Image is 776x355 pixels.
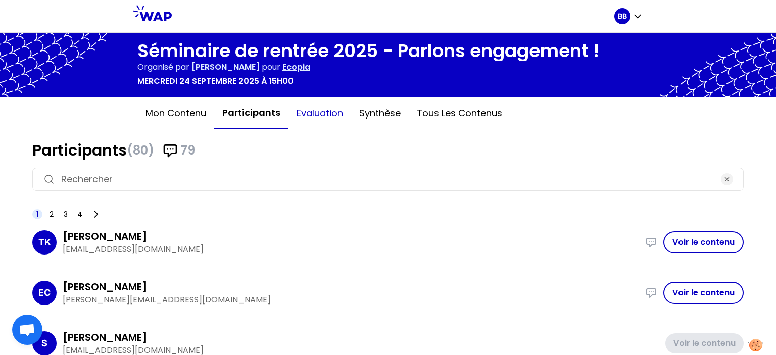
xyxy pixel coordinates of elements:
span: [PERSON_NAME] [191,61,260,73]
input: Rechercher [61,172,715,186]
p: TK [38,235,51,249]
button: Voir le contenu [663,231,744,253]
span: (80) [127,142,154,159]
span: 3 [64,209,68,219]
span: 4 [77,209,82,219]
button: Voir le contenu [665,333,744,353]
p: S [41,336,47,350]
p: mercredi 24 septembre 2025 à 15h00 [137,75,294,87]
h3: [PERSON_NAME] [63,280,148,294]
h1: Séminaire de rentrée 2025 - Parlons engagement ! [137,41,599,61]
h1: Participants [32,141,744,160]
span: 1 [36,209,38,219]
p: EC [38,286,51,300]
h3: [PERSON_NAME] [63,330,148,344]
p: [EMAIL_ADDRESS][DOMAIN_NAME] [63,243,639,256]
button: Synthèse [351,98,409,128]
button: Evaluation [288,98,351,128]
h3: [PERSON_NAME] [63,229,148,243]
button: BB [614,8,643,24]
p: pour [262,61,280,73]
button: Tous les contenus [409,98,510,128]
button: Mon contenu [137,98,214,128]
p: BB [618,11,627,21]
p: Organisé par [137,61,189,73]
span: 2 [50,209,54,219]
span: 79 [180,142,195,159]
div: Ouvrir le chat [12,315,42,345]
p: [PERSON_NAME][EMAIL_ADDRESS][DOMAIN_NAME] [63,294,639,306]
button: Voir le contenu [663,282,744,304]
p: Ecopia [282,61,310,73]
button: Participants [214,97,288,129]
